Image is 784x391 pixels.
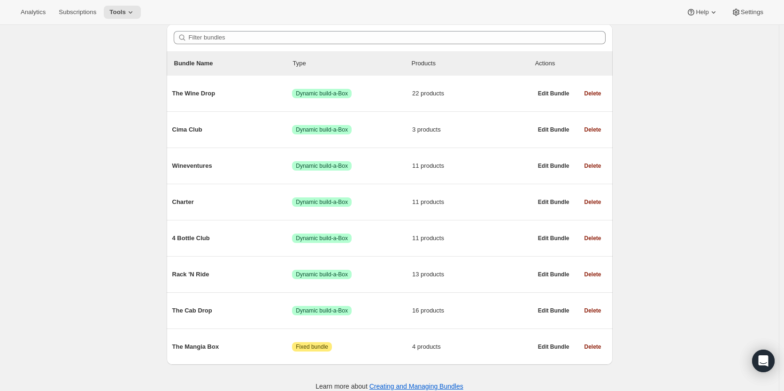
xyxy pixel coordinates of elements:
[412,125,532,134] span: 3 products
[172,306,292,315] span: The Cab Drop
[296,307,348,314] span: Dynamic build-a-Box
[412,59,530,68] div: Products
[59,8,96,16] span: Subscriptions
[172,197,292,207] span: Charter
[532,195,575,209] button: Edit Bundle
[584,307,601,314] span: Delete
[538,162,569,170] span: Edit Bundle
[412,270,532,279] span: 13 products
[538,126,569,133] span: Edit Bundle
[109,8,126,16] span: Tools
[532,340,575,353] button: Edit Bundle
[584,343,601,351] span: Delete
[172,342,292,352] span: The Mangia Box
[538,307,569,314] span: Edit Bundle
[578,159,607,172] button: Delete
[578,268,607,281] button: Delete
[578,232,607,245] button: Delete
[172,234,292,243] span: 4 Bottle Club
[578,304,607,317] button: Delete
[296,343,328,351] span: Fixed bundle
[412,161,532,171] span: 11 products
[584,126,601,133] span: Delete
[584,198,601,206] span: Delete
[726,6,769,19] button: Settings
[412,197,532,207] span: 11 products
[296,126,348,133] span: Dynamic build-a-Box
[532,268,575,281] button: Edit Bundle
[584,90,601,97] span: Delete
[752,350,775,372] div: Open Intercom Messenger
[172,125,292,134] span: Cima Club
[172,161,292,171] span: Wineventures
[681,6,723,19] button: Help
[315,382,463,391] p: Learn more about
[293,59,412,68] div: Type
[538,271,569,278] span: Edit Bundle
[412,234,532,243] span: 11 products
[532,87,575,100] button: Edit Bundle
[172,89,292,98] span: The Wine Drop
[578,87,607,100] button: Delete
[104,6,141,19] button: Tools
[296,235,348,242] span: Dynamic build-a-Box
[412,306,532,315] span: 16 products
[584,162,601,170] span: Delete
[21,8,46,16] span: Analytics
[296,162,348,170] span: Dynamic build-a-Box
[578,123,607,136] button: Delete
[538,343,569,351] span: Edit Bundle
[538,235,569,242] span: Edit Bundle
[535,59,605,68] div: Actions
[538,90,569,97] span: Edit Bundle
[296,198,348,206] span: Dynamic build-a-Box
[174,59,293,68] p: Bundle Name
[578,195,607,209] button: Delete
[696,8,708,16] span: Help
[53,6,102,19] button: Subscriptions
[532,159,575,172] button: Edit Bundle
[741,8,763,16] span: Settings
[412,89,532,98] span: 22 products
[369,383,463,390] a: Creating and Managing Bundles
[172,270,292,279] span: Rack 'N Ride
[532,304,575,317] button: Edit Bundle
[538,198,569,206] span: Edit Bundle
[296,90,348,97] span: Dynamic build-a-Box
[584,271,601,278] span: Delete
[532,123,575,136] button: Edit Bundle
[412,342,532,352] span: 4 products
[15,6,51,19] button: Analytics
[578,340,607,353] button: Delete
[532,232,575,245] button: Edit Bundle
[296,271,348,278] span: Dynamic build-a-Box
[584,235,601,242] span: Delete
[189,31,606,44] input: Filter bundles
